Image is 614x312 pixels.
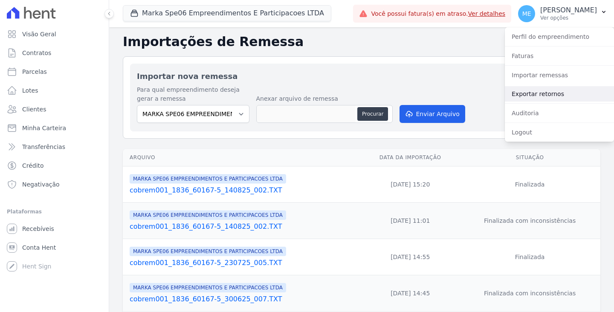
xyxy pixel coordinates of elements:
h2: Importar nova remessa [137,70,586,82]
span: ME [522,11,531,17]
span: Lotes [22,86,38,95]
span: Visão Geral [22,30,56,38]
span: Crédito [22,161,44,170]
a: Ver detalhes [468,10,506,17]
span: Recebíveis [22,225,54,233]
span: Minha Carteira [22,124,66,132]
td: Finalizada com inconsistências [459,275,600,312]
a: Logout [505,125,614,140]
a: Auditoria [505,105,614,121]
p: Ver opções [540,15,597,21]
a: Perfil do empreendimento [505,29,614,44]
td: [DATE] 14:45 [361,275,459,312]
button: Enviar Arquivo [400,105,465,123]
p: [PERSON_NAME] [540,6,597,15]
span: Você possui fatura(s) em atraso. [371,9,505,18]
span: Clientes [22,105,46,114]
span: MARKA SPE06 EMPREENDIMENTOS E PARTICIPACOES LTDA [130,283,286,292]
a: cobrem001_1836_60167-5_140825_002.TXT [130,222,358,232]
th: Situação [459,149,600,166]
td: [DATE] 14:55 [361,239,459,275]
a: Crédito [3,157,105,174]
a: Contratos [3,44,105,61]
span: MARKA SPE06 EMPREENDIMENTOS E PARTICIPACOES LTDA [130,174,286,184]
th: Arquivo [123,149,361,166]
a: Conta Hent [3,239,105,256]
a: cobrem001_1836_60167-5_140825_002.TXT [130,185,358,195]
button: ME [PERSON_NAME] Ver opções [511,2,614,26]
span: Negativação [22,180,60,189]
a: cobrem001_1836_60167-5_230725_005.TXT [130,258,358,268]
a: Clientes [3,101,105,118]
a: Exportar retornos [505,86,614,102]
a: Faturas [505,48,614,64]
td: Finalizada [459,166,600,203]
span: Transferências [22,143,65,151]
th: Data da Importação [361,149,459,166]
span: Parcelas [22,67,47,76]
label: Anexar arquivo de remessa [256,94,393,103]
a: Lotes [3,82,105,99]
button: Procurar [357,107,388,121]
a: Negativação [3,176,105,193]
label: Para qual empreendimento deseja gerar a remessa [137,85,249,103]
a: Recebíveis [3,220,105,237]
a: Transferências [3,138,105,155]
span: Contratos [22,49,51,57]
h2: Importações de Remessa [123,34,600,50]
span: MARKA SPE06 EMPREENDIMENTOS E PARTICIPACOES LTDA [130,210,286,220]
a: Visão Geral [3,26,105,43]
div: Plataformas [7,207,102,217]
td: [DATE] 11:01 [361,203,459,239]
a: Importar remessas [505,67,614,83]
button: Marka Spe06 Empreendimentos E Participacoes LTDA [123,5,331,21]
a: Minha Carteira [3,120,105,137]
td: Finalizada com inconsistências [459,203,600,239]
td: [DATE] 15:20 [361,166,459,203]
a: Parcelas [3,63,105,80]
td: Finalizada [459,239,600,275]
span: Conta Hent [22,243,56,252]
span: MARKA SPE06 EMPREENDIMENTOS E PARTICIPACOES LTDA [130,247,286,256]
a: cobrem001_1836_60167-5_300625_007.TXT [130,294,358,304]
